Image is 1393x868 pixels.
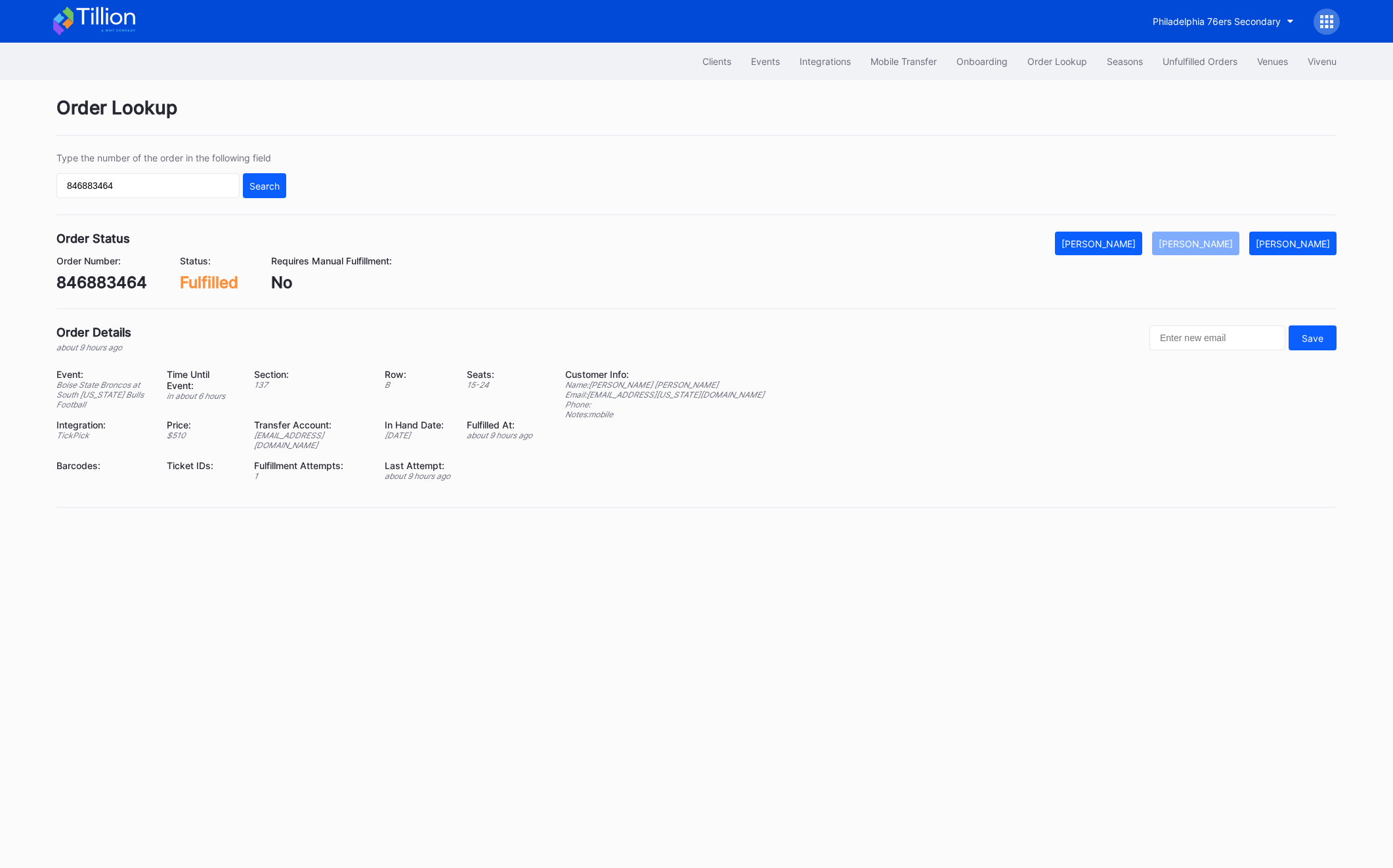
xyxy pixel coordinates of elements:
div: Order Lookup [56,96,1337,136]
div: Seats: [467,369,532,380]
div: Section: [254,369,368,380]
div: Time Until Event: [167,369,238,391]
div: Save [1302,333,1323,344]
div: Row: [385,369,450,380]
button: Unfulfilled Orders [1153,49,1247,73]
div: Boise State Broncos at South [US_STATE] Bulls Football [56,380,150,409]
div: Name: [PERSON_NAME] [PERSON_NAME] [565,380,764,390]
button: Search [243,173,286,198]
div: 137 [254,380,368,390]
div: Transfer Account: [254,419,368,430]
div: Last Attempt: [385,460,450,471]
input: Enter new email [1149,325,1285,350]
button: Integrations [790,49,861,73]
div: about 9 hours ago [467,430,532,440]
button: [PERSON_NAME] [1249,232,1337,255]
button: Order Lookup [1018,49,1097,73]
button: [PERSON_NAME] [1055,232,1142,255]
div: Integration: [56,419,150,430]
div: Vivenu [1308,56,1337,67]
button: Mobile Transfer [861,49,947,73]
div: Search [249,180,280,192]
div: [PERSON_NAME] [1061,238,1136,249]
div: No [271,273,392,292]
div: Status: [180,255,238,266]
button: Philadelphia 76ers Secondary [1143,9,1304,33]
div: $ 510 [167,430,238,440]
div: Events [751,56,780,67]
div: Event: [56,369,150,380]
div: Integrations [800,56,851,67]
div: Requires Manual Fulfillment: [271,255,392,266]
div: Fulfillment Attempts: [254,460,368,471]
div: [PERSON_NAME] [1159,238,1233,249]
div: in about 6 hours [167,391,238,401]
button: Vivenu [1298,49,1346,73]
div: Ticket IDs: [167,460,238,471]
input: GT59662 [56,173,240,198]
div: Barcodes: [56,460,150,471]
div: Mobile Transfer [870,56,937,67]
div: [DATE] [385,430,450,440]
div: Onboarding [956,56,1008,67]
div: Seasons [1107,56,1143,67]
button: Seasons [1097,49,1153,73]
div: Order Lookup [1027,56,1087,67]
button: Onboarding [947,49,1018,73]
div: [PERSON_NAME] [1256,238,1330,249]
div: Email: [EMAIL_ADDRESS][US_STATE][DOMAIN_NAME] [565,390,764,400]
div: about 9 hours ago [56,342,131,352]
div: Price: [167,419,238,430]
div: Venues [1257,56,1288,67]
div: Fulfilled [180,273,238,292]
div: Order Number: [56,255,147,266]
div: Clients [702,56,731,67]
div: Type the number of the order in the following field [56,152,286,163]
button: Clients [693,49,741,73]
button: [PERSON_NAME] [1152,232,1239,255]
button: Venues [1247,49,1298,73]
div: B [385,380,450,390]
div: TickPick [56,430,150,440]
div: Order Details [56,325,131,339]
div: 1 [254,471,368,481]
div: 846883464 [56,273,147,292]
button: Events [741,49,790,73]
div: Notes: mobile [565,409,764,419]
div: Order Status [56,232,130,245]
div: In Hand Date: [385,419,450,430]
button: Save [1289,325,1337,350]
div: Customer Info: [565,369,764,380]
div: 15 - 24 [467,380,532,390]
div: Fulfilled At: [467,419,532,430]
div: about 9 hours ago [385,471,450,481]
div: Philadelphia 76ers Secondary [1153,16,1281,27]
div: [EMAIL_ADDRESS][DOMAIN_NAME] [254,430,368,450]
div: Unfulfilled Orders [1163,56,1237,67]
div: Phone: [565,400,764,409]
